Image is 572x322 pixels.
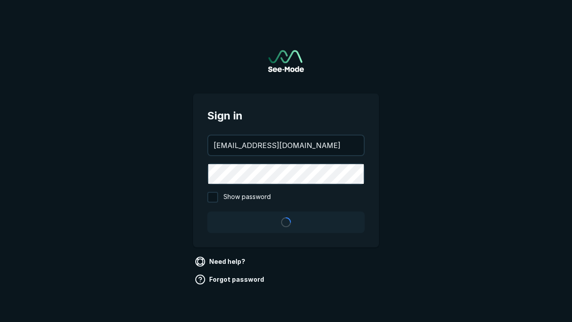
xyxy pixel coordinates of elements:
a: Need help? [193,254,249,269]
a: Go to sign in [268,50,304,72]
img: See-Mode Logo [268,50,304,72]
span: Sign in [207,108,365,124]
input: your@email.com [208,136,364,155]
a: Forgot password [193,272,268,287]
span: Show password [223,192,271,203]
